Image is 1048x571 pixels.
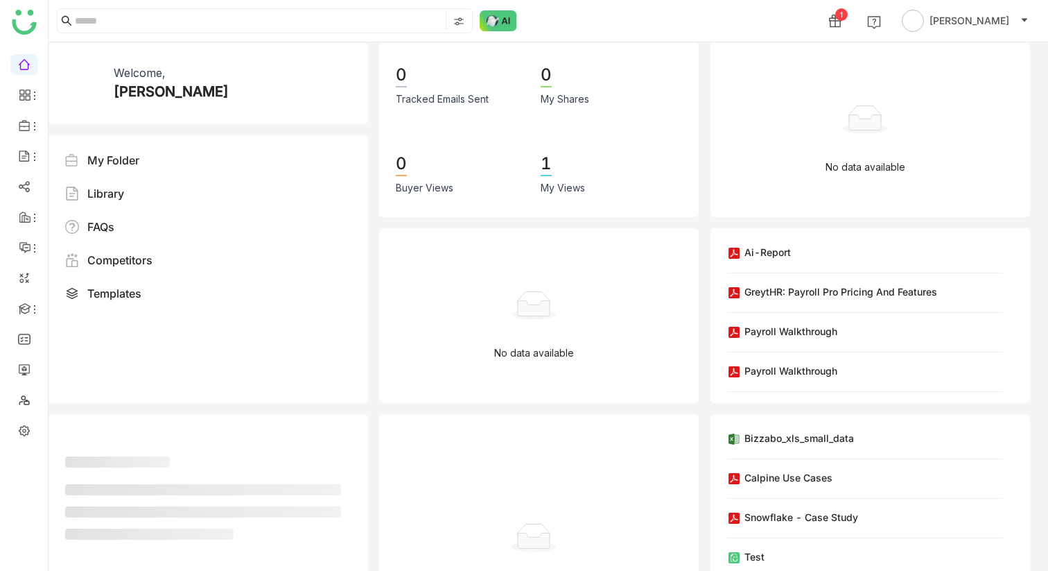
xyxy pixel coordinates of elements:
[87,152,139,169] div: My Folder
[744,470,832,485] div: Calpine Use Cases
[826,160,905,175] p: No data available
[12,10,37,35] img: logo
[902,10,924,32] img: avatar
[744,431,854,445] div: Bizzabo_xls_small_data
[87,252,152,269] div: Competitors
[744,324,837,339] div: Payroll Walkthrough
[114,81,229,102] div: [PERSON_NAME]
[541,180,585,196] div: My Views
[87,285,141,302] div: Templates
[744,549,765,564] div: Test
[494,346,574,361] p: No data available
[744,245,791,259] div: ai-report
[541,92,589,107] div: My Shares
[867,15,881,29] img: help.svg
[744,510,858,525] div: Snowflake - Case Study
[929,13,1009,28] span: [PERSON_NAME]
[396,180,453,196] div: Buyer Views
[541,64,552,87] div: 0
[396,153,407,176] div: 0
[744,364,837,378] div: Payroll Walkthrough
[453,16,464,27] img: search-type.svg
[480,10,517,31] img: ask-buddy-normal.svg
[835,8,848,21] div: 1
[87,185,124,202] div: Library
[541,153,552,176] div: 1
[87,219,114,235] div: FAQs
[114,65,165,81] div: Welcome,
[899,10,1031,32] button: [PERSON_NAME]
[396,92,489,107] div: Tracked Emails Sent
[744,284,937,299] div: GreytHR: Payroll Pro Pricing and Features
[396,64,407,87] div: 0
[65,65,103,102] img: 61307121755ca5673e314e4d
